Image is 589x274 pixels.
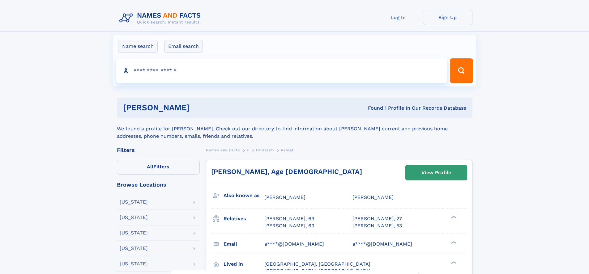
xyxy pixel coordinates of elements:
[120,215,148,220] div: [US_STATE]
[117,10,206,27] img: Logo Names and Facts
[264,194,305,200] span: [PERSON_NAME]
[352,194,394,200] span: [PERSON_NAME]
[421,166,451,180] div: View Profile
[120,200,148,204] div: [US_STATE]
[450,58,473,83] button: Search Button
[117,182,200,188] div: Browse Locations
[352,222,402,229] a: [PERSON_NAME], 53
[120,246,148,251] div: [US_STATE]
[120,261,148,266] div: [US_STATE]
[117,160,200,175] label: Filters
[147,164,153,170] span: All
[247,148,249,152] span: F
[450,240,457,244] div: ❯
[352,215,402,222] a: [PERSON_NAME], 27
[247,146,249,154] a: F
[164,40,203,53] label: Email search
[206,146,240,154] a: Names and Facts
[281,148,294,152] span: Ashraf
[224,239,264,249] h3: Email
[450,260,457,264] div: ❯
[117,147,200,153] div: Filters
[256,148,274,152] span: Farassati
[264,222,314,229] a: [PERSON_NAME], 63
[117,118,472,140] div: We found a profile for [PERSON_NAME]. Check out our directory to find information about [PERSON_N...
[224,213,264,224] h3: Relatives
[264,261,370,267] span: [GEOGRAPHIC_DATA], [GEOGRAPHIC_DATA]
[116,58,447,83] input: search input
[264,268,370,274] span: [GEOGRAPHIC_DATA], [GEOGRAPHIC_DATA]
[123,104,279,112] h1: [PERSON_NAME]
[423,10,472,25] a: Sign Up
[406,165,467,180] a: View Profile
[211,168,362,175] a: [PERSON_NAME], Age [DEMOGRAPHIC_DATA]
[118,40,158,53] label: Name search
[224,259,264,269] h3: Lived in
[264,215,314,222] a: [PERSON_NAME], 69
[256,146,274,154] a: Farassati
[224,190,264,201] h3: Also known as
[120,230,148,235] div: [US_STATE]
[279,105,466,112] div: Found 1 Profile In Our Records Database
[450,215,457,219] div: ❯
[373,10,423,25] a: Log In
